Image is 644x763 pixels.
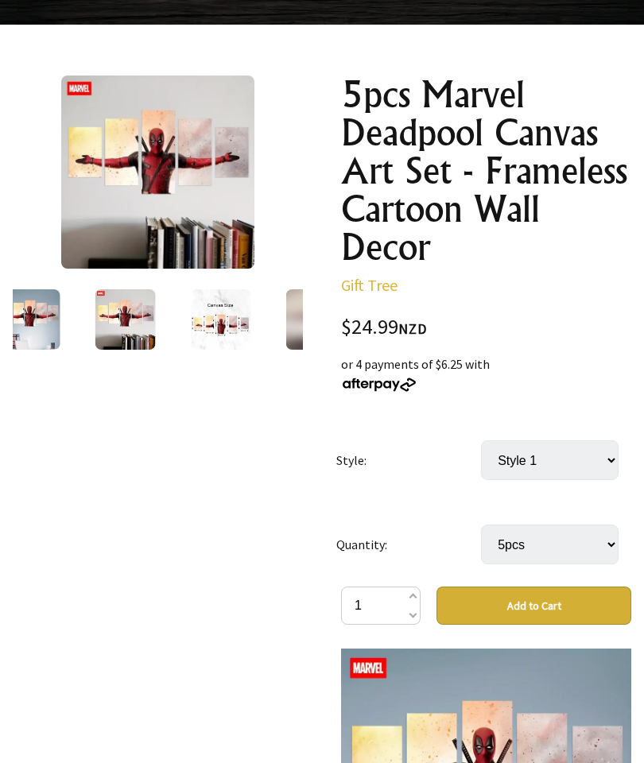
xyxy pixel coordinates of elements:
span: NZD [398,320,427,338]
td: Style: [336,418,482,502]
button: Add to Cart [436,587,631,625]
img: 5pcs Marvel Deadpool Canvas Art Set - Frameless Cartoon Wall Decor [191,289,251,350]
a: Gift Tree [341,275,398,295]
img: 5pcs Marvel Deadpool Canvas Art Set - Frameless Cartoon Wall Decor [95,289,156,350]
h1: 5pcs Marvel Deadpool Canvas Art Set - Frameless Cartoon Wall Decor [341,76,631,266]
div: $24.99 [341,317,631,339]
div: or 4 payments of $6.25 with [341,354,631,393]
td: Quantity: [336,502,482,587]
img: Afterpay [341,378,417,392]
img: 5pcs Marvel Deadpool Canvas Art Set - Frameless Cartoon Wall Decor [286,289,347,350]
img: 5pcs Marvel Deadpool Canvas Art Set - Frameless Cartoon Wall Decor [61,76,254,269]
